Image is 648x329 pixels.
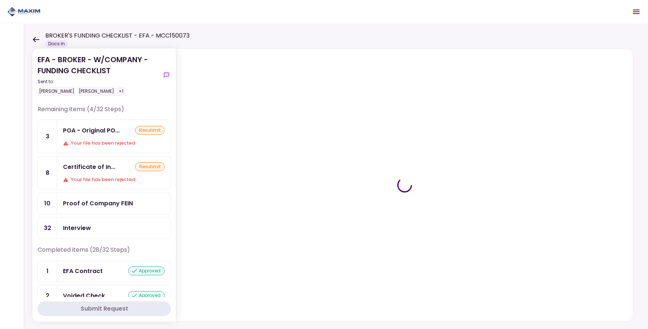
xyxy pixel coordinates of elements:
div: Remaining items (4/32 Steps) [38,105,171,120]
button: Open menu [627,3,645,21]
div: approved [128,266,165,275]
a: 1EFA Contractapproved [38,260,171,282]
div: Voided Check [63,291,105,300]
div: [PERSON_NAME] [38,86,76,96]
img: Partner icon [7,6,40,17]
a: 2Voided Checkapproved [38,285,171,307]
div: POA - Original POA (not CA or GA) (Received in house) [63,126,120,135]
a: 32Interview [38,217,171,239]
div: Submit Request [81,304,128,313]
div: EFA Contract [63,266,103,276]
div: 2 [38,285,57,306]
div: [PERSON_NAME] [77,86,116,96]
div: approved [128,291,165,300]
div: Your file has been rejected [63,139,165,147]
button: Submit Request [38,301,171,316]
div: 3 [38,120,57,153]
div: 8 [38,156,57,189]
div: +1 [117,86,125,96]
div: Your file has been rejected [63,176,165,183]
div: 10 [38,193,57,214]
button: show-messages [162,71,171,79]
div: 1 [38,261,57,282]
div: resubmit [135,126,165,135]
h1: BROKER'S FUNDING CHECKLIST - EFA - MCC150073 [45,31,190,40]
a: 10Proof of Company FEIN [38,192,171,214]
div: Sent to: [38,78,159,85]
a: 3POA - Original POA (not CA or GA) (Received in house)resubmitYour file has been rejected [38,120,171,153]
div: 32 [38,217,57,238]
div: Completed items (28/32 Steps) [38,245,171,260]
div: Interview [63,223,91,233]
div: EFA - BROKER - W/COMPANY - FUNDING CHECKLIST [38,54,159,96]
div: Proof of Company FEIN [63,199,133,208]
div: Docs In [45,40,68,47]
div: Certificate of Insurance [63,162,115,171]
div: resubmit [135,162,165,171]
a: 8Certificate of InsuranceresubmitYour file has been rejected [38,156,171,190]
